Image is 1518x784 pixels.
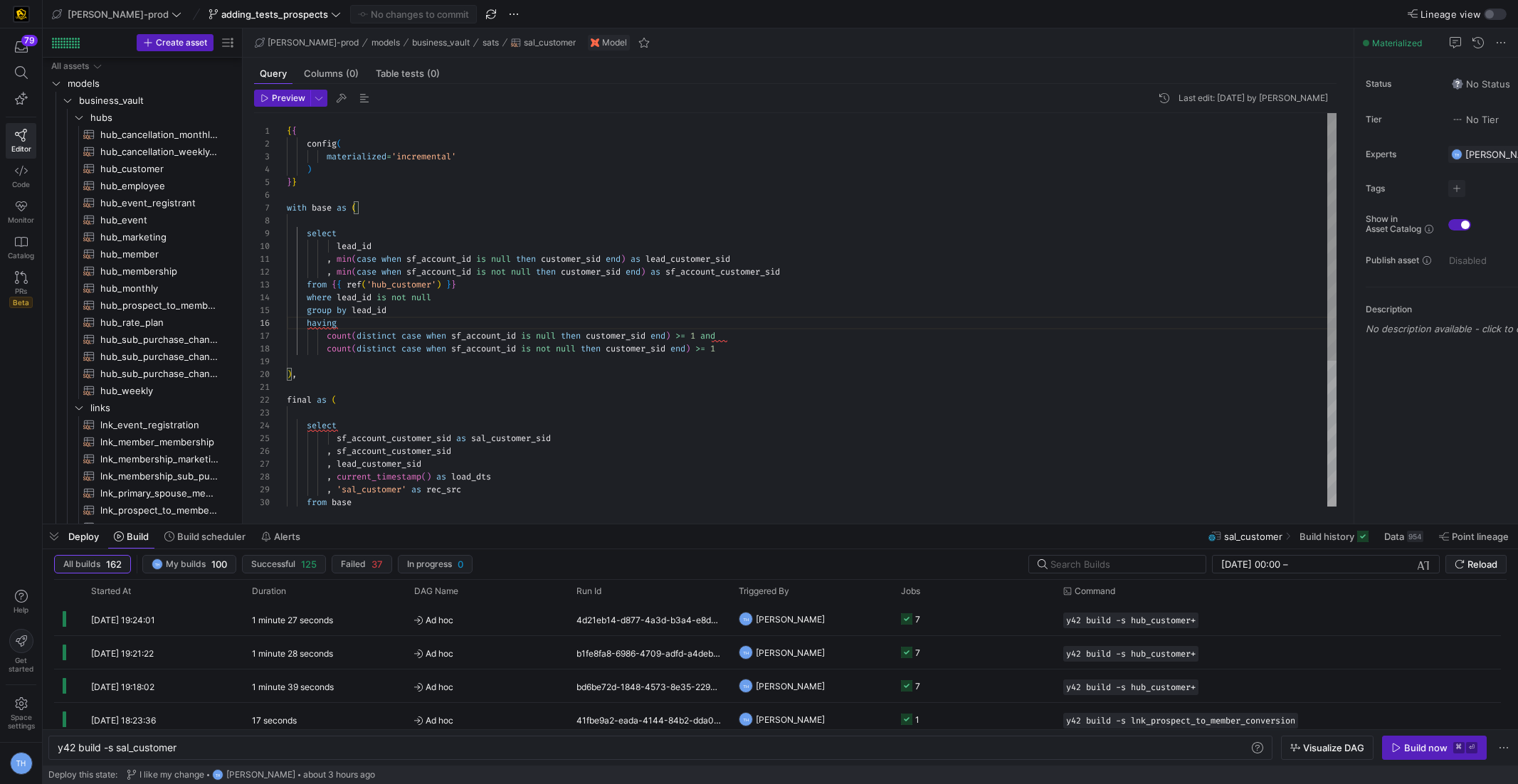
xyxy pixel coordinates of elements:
span: Help [12,605,30,614]
button: I like my changeTH[PERSON_NAME]about 3 hours ago [123,766,379,784]
span: [PERSON_NAME] [226,770,295,780]
span: { [332,279,337,290]
span: Preview [272,93,305,103]
span: { [337,279,342,290]
span: when [426,330,446,341]
span: case [357,253,376,265]
button: Create asset [137,34,214,51]
span: Model [602,38,627,48]
span: then [536,266,556,277]
div: Press SPACE to select this row. [48,92,236,109]
span: by [337,304,347,316]
div: b1fe8fa8-6986-4709-adfd-a4debdede59f [568,636,730,669]
span: hub_cancellation_monthly_forecast​​​​​​​​​​ [100,127,220,143]
button: sats [479,34,502,51]
a: hub_membership​​​​​​​​​​ [48,263,236,280]
span: business_vault [79,92,234,109]
span: ) [436,279,441,290]
span: hub_event_registrant​​​​​​​​​​ [100,195,220,211]
span: hub_weekly​​​​​​​​​​ [100,383,220,399]
span: when [381,266,401,277]
span: customer_sid [541,253,601,265]
span: is [476,266,486,277]
span: sf_account_id [451,330,516,341]
span: not [391,292,406,303]
div: Press SPACE to select this row. [48,126,236,143]
a: Monitor [6,194,36,230]
button: Build [107,524,155,549]
div: 18 [254,342,270,355]
div: Press SPACE to select this row. [48,365,236,382]
button: Data954 [1378,524,1430,549]
input: End datetime [1291,558,1384,570]
div: 2 [254,137,270,150]
button: Reload [1445,555,1507,573]
button: In progress0 [398,555,473,573]
span: having [307,317,337,329]
span: Build [127,531,149,542]
span: then [561,330,581,341]
div: Press SPACE to select this row. [48,314,236,331]
span: where [307,292,332,303]
span: } [292,176,297,188]
button: Help [6,583,36,620]
span: 'hub_customer' [367,279,436,290]
span: 1 [710,343,715,354]
a: https://storage.googleapis.com/y42-prod-data-exchange/images/uAsz27BndGEK0hZWDFeOjoxA7jCwgK9jE472... [6,2,36,26]
span: 0 [458,558,463,570]
span: lnk_membership_marketing​​​​​​​​​​ [100,451,220,467]
button: Failed37 [332,555,392,573]
span: as [337,202,347,213]
div: 5 [254,176,270,189]
div: 15 [254,304,270,317]
span: 'incremental' [391,151,456,162]
span: as [650,266,660,277]
div: 8 [254,214,270,227]
a: lnk_sold_by_agent​​​​​​​​​​ [48,519,236,536]
div: Press SPACE to select this row. [48,177,236,194]
span: lnk_event_registration​​​​​​​​​​ [100,417,220,433]
span: ( [337,138,342,149]
div: Press SPACE to select this row. [48,399,236,416]
span: select [307,228,337,239]
span: hub_customer​​​​​​​​​​ [100,161,220,177]
div: 13 [254,278,270,291]
span: No Tier [1452,114,1499,125]
div: 6 [254,189,270,201]
a: hub_rate_plan​​​​​​​​​​ [48,314,236,331]
span: } [446,279,451,290]
span: null [411,292,431,303]
span: not [491,266,506,277]
button: No statusNo Status [1448,75,1514,93]
span: hub_rate_plan​​​​​​​​​​ [100,314,220,331]
a: Code [6,159,36,194]
button: 79 [6,34,36,60]
div: Press SPACE to select this row. [48,297,236,314]
input: Search Builds [1050,558,1194,570]
span: ( [352,266,357,277]
span: sats [483,38,499,48]
span: Experts [1366,149,1437,159]
span: ( [352,330,357,341]
div: 7 [254,201,270,214]
div: 4d21eb14-d877-4a3d-b3a4-e8dc8a80c321 [568,603,730,635]
span: sf_account_customer_sid [665,266,780,277]
img: https://storage.googleapis.com/y42-prod-data-exchange/images/uAsz27BndGEK0hZWDFeOjoxA7jCwgK9jE472... [14,7,28,21]
span: hub_sub_purchase_channel​​​​​​​​​​ [100,366,220,382]
span: adding_tests_prospects [221,9,328,20]
span: 100 [211,558,227,570]
span: hub_prospect_to_member_conversion​​​​​​​​​​ [100,297,220,314]
span: Show in Asset Catalog [1366,214,1421,234]
span: Point lineage [1452,531,1509,542]
div: Press SPACE to select this row. [48,194,236,211]
span: customer_sid [606,343,665,354]
div: 79 [21,35,38,46]
div: All assets [51,61,89,71]
a: hub_sub_purchase_channel​​​​​​​​​​ [48,365,236,382]
div: Press SPACE to select this row. [48,75,236,92]
span: group [307,304,332,316]
span: hub_event​​​​​​​​​​ [100,212,220,228]
span: hub_sub_purchase_channel_weekly_forecast​​​​​​​​​​ [100,349,220,365]
span: = [386,151,391,162]
div: Press SPACE to select this row. [48,502,236,519]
